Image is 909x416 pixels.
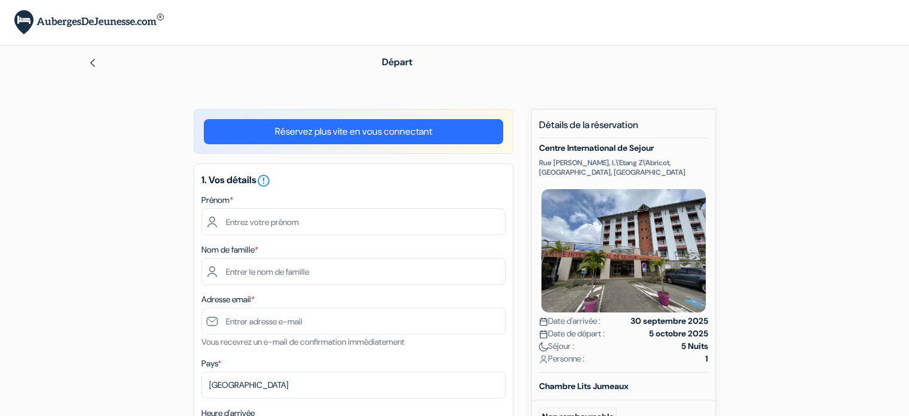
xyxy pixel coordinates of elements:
[539,158,708,177] p: Rue [PERSON_NAME], L\'Etang Z\'Abricot, [GEOGRAPHIC_DATA], [GEOGRAPHIC_DATA]
[201,244,258,256] label: Nom de famille
[539,340,574,353] span: Séjour :
[201,194,233,207] label: Prénom
[256,174,271,188] i: error_outline
[201,357,221,370] label: Pays
[201,174,506,188] h5: 1. Vos détails
[201,258,506,285] input: Entrer le nom de famille
[201,208,506,235] input: Entrez votre prénom
[14,10,164,35] img: AubergesDeJeunesse.com
[539,317,548,326] img: calendar.svg
[705,353,708,365] strong: 1
[204,119,503,144] a: Réservez plus vite en vous connectant
[539,330,548,339] img: calendar.svg
[201,293,255,306] label: Adresse email
[539,119,708,138] h5: Détails de la réservation
[649,327,708,340] strong: 5 octobre 2025
[539,353,584,365] span: Personne :
[256,174,271,186] a: error_outline
[631,315,708,327] strong: 30 septembre 2025
[539,381,629,391] b: Chambre Lits Jumeaux
[382,56,412,68] span: Départ
[539,355,548,364] img: user_icon.svg
[539,327,605,340] span: Date de départ :
[539,315,601,327] span: Date d'arrivée :
[201,308,506,335] input: Entrer adresse e-mail
[88,58,97,68] img: left_arrow.svg
[681,340,708,353] strong: 5 Nuits
[539,342,548,351] img: moon.svg
[539,143,708,153] h5: Centre International de Sejour
[201,336,405,347] small: Vous recevrez un e-mail de confirmation immédiatement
